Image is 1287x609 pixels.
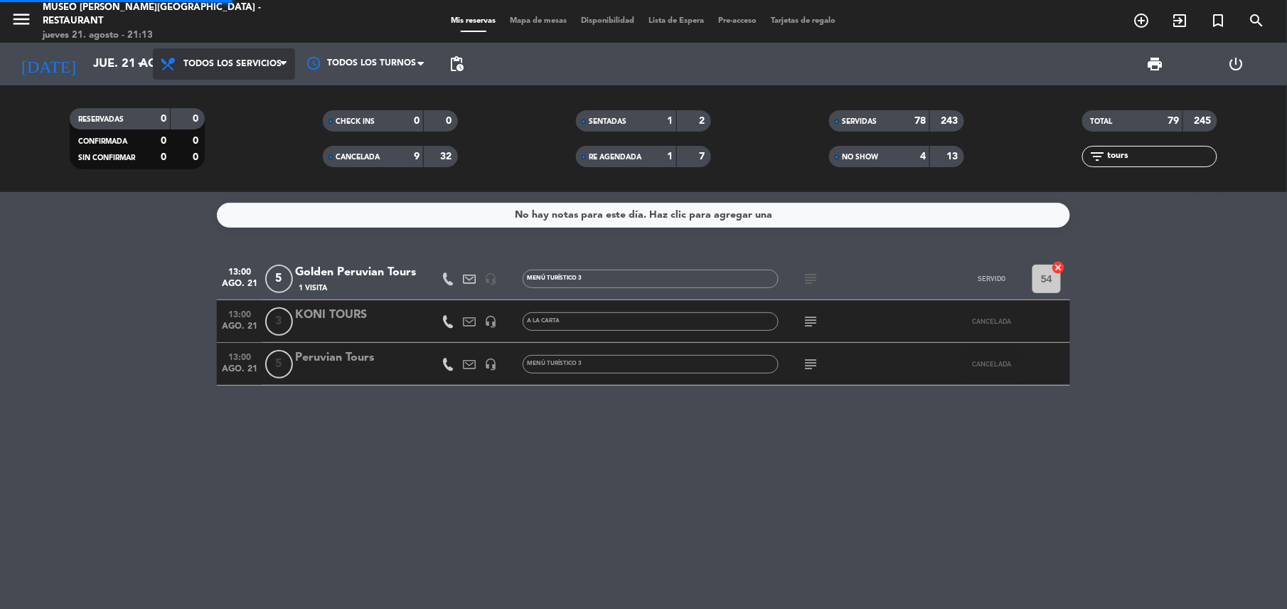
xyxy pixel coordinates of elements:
div: Peruvian Tours [295,349,416,367]
span: CONFIRMADA [78,138,127,145]
i: headset_mic [484,358,497,371]
strong: 0 [161,152,166,162]
strong: 0 [193,114,202,124]
strong: 78 [914,116,926,126]
div: Golden Peruvian Tours [295,263,416,282]
strong: 245 [1195,116,1214,126]
span: CANCELADA [336,154,380,161]
span: CANCELADA [973,317,1012,325]
span: Menú turístico 3 [527,361,582,366]
strong: 79 [1168,116,1179,126]
div: Museo [PERSON_NAME][GEOGRAPHIC_DATA] - Restaurant [43,1,311,28]
span: TOTAL [1091,118,1113,125]
span: SIN CONFIRMAR [78,154,135,161]
i: headset_mic [484,315,497,328]
i: subject [802,270,819,287]
span: Todos los servicios [183,59,282,69]
i: add_circle_outline [1133,12,1150,29]
i: subject [802,356,819,373]
span: 13:00 [222,348,257,364]
span: print [1147,55,1164,73]
i: exit_to_app [1172,12,1189,29]
span: ago. 21 [222,364,257,381]
span: Tarjetas de regalo [764,17,843,25]
span: SERVIDAS [842,118,877,125]
strong: 4 [920,152,926,161]
div: KONI TOURS [295,306,416,324]
i: subject [802,313,819,330]
span: Menú turístico 3 [527,275,582,281]
strong: 2 [700,116,708,126]
span: CANCELADA [973,360,1012,368]
span: SERVIDO [978,275,1006,282]
i: turned_in_not [1210,12,1227,29]
span: 5 [265,265,293,293]
strong: 1 [667,152,673,161]
strong: 0 [193,152,202,162]
div: No hay notas para este día. Haz clic para agregar una [515,207,772,223]
button: CANCELADA [956,307,1027,336]
div: LOG OUT [1196,43,1276,85]
span: Pre-acceso [712,17,764,25]
div: jueves 21. agosto - 21:13 [43,28,311,43]
span: RE AGENDADA [589,154,641,161]
strong: 32 [441,152,455,161]
span: 13:00 [222,305,257,322]
span: 3 [265,307,293,336]
button: SERVIDO [956,265,1027,293]
span: 5 [265,350,293,378]
strong: 0 [161,136,166,146]
i: power_settings_new [1227,55,1244,73]
i: cancel [1052,260,1066,275]
strong: 7 [700,152,708,161]
button: CANCELADA [956,350,1027,378]
span: ago. 21 [222,279,257,295]
strong: 0 [161,114,166,124]
span: Mis reservas [444,17,503,25]
strong: 9 [414,152,420,161]
span: RESERVADAS [78,116,124,123]
input: Filtrar por nombre... [1106,149,1217,164]
strong: 0 [414,116,420,126]
strong: 0 [447,116,455,126]
span: Lista de Espera [642,17,712,25]
i: search [1249,12,1266,29]
i: filter_list [1089,148,1106,165]
strong: 243 [941,116,961,126]
span: NO SHOW [842,154,878,161]
button: menu [11,9,32,35]
span: Mapa de mesas [503,17,575,25]
span: A la Carta [527,318,560,324]
span: 1 Visita [299,282,327,294]
span: 13:00 [222,263,257,279]
i: menu [11,9,32,30]
span: SENTADAS [589,118,626,125]
strong: 1 [667,116,673,126]
span: Disponibilidad [575,17,642,25]
strong: 13 [947,152,961,161]
i: [DATE] [11,48,86,80]
strong: 0 [193,136,202,146]
span: CHECK INS [336,118,375,125]
i: arrow_drop_down [132,55,149,73]
span: ago. 21 [222,322,257,338]
span: pending_actions [448,55,465,73]
i: headset_mic [484,272,497,285]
